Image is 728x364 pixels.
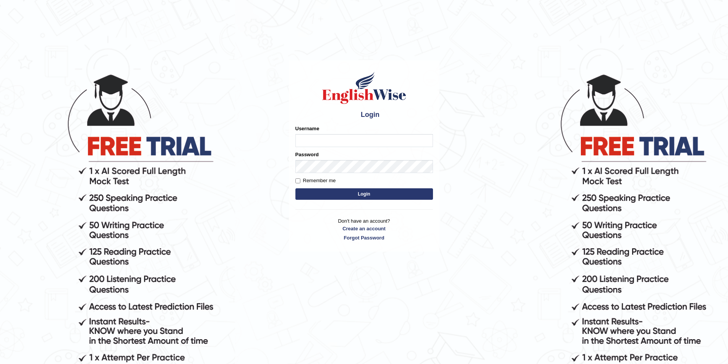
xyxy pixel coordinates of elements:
[295,125,319,132] label: Username
[295,178,300,183] input: Remember me
[295,234,433,241] a: Forgot Password
[295,109,433,121] h4: Login
[295,177,336,184] label: Remember me
[321,71,408,105] img: Logo of English Wise sign in for intelligent practice with AI
[295,225,433,232] a: Create an account
[295,217,433,241] p: Don't have an account?
[295,188,433,200] button: Login
[295,151,319,158] label: Password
